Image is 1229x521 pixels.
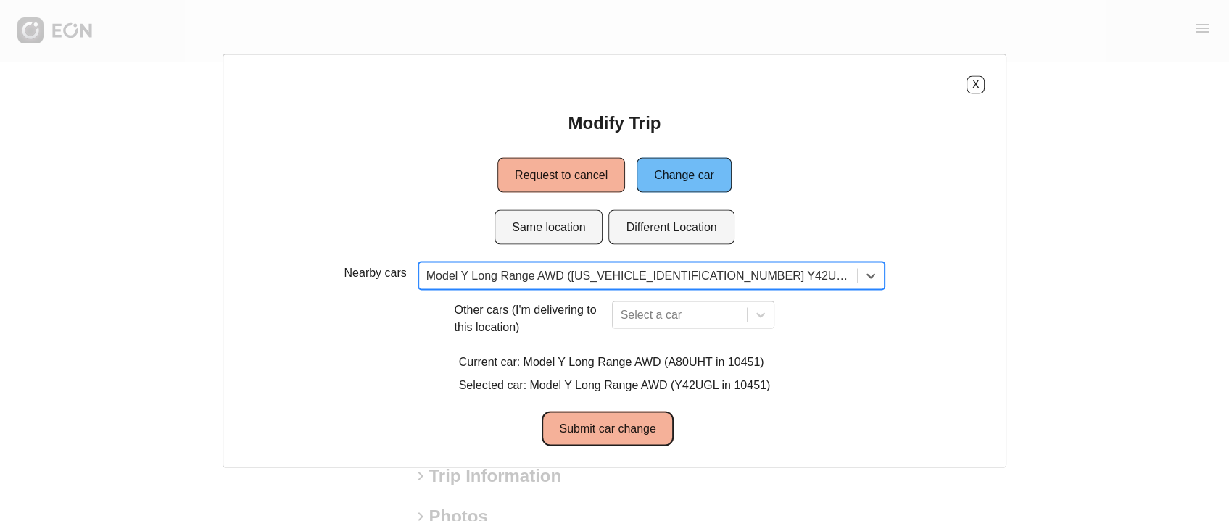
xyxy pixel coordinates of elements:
button: Request to cancel [497,157,625,192]
button: Change car [637,157,732,192]
h2: Modify Trip [568,111,661,134]
p: Other cars (I'm delivering to this location) [455,301,607,335]
button: Same location [495,209,603,244]
button: Submit car change [542,411,673,446]
button: X [967,75,985,93]
p: Current car: Model Y Long Range AWD (A80UHT in 10451) [459,353,771,370]
button: Different Location [609,209,734,244]
p: Selected car: Model Y Long Range AWD (Y42UGL in 10451) [459,376,771,393]
p: Nearby cars [344,264,407,281]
